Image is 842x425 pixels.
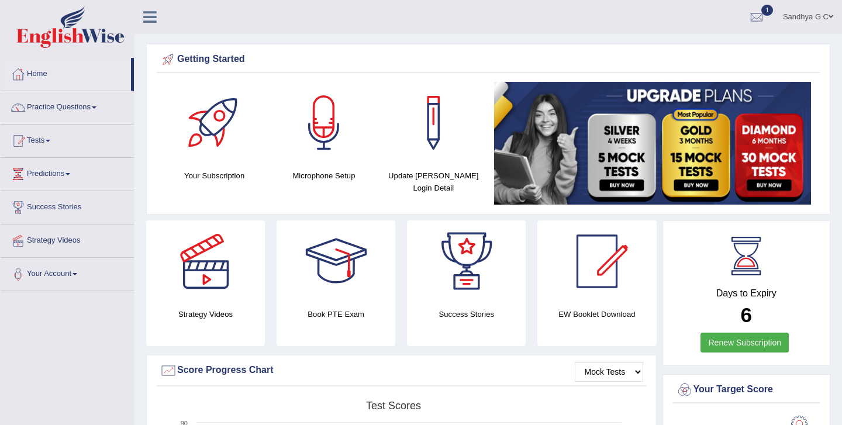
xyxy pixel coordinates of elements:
b: 6 [741,303,752,326]
a: Predictions [1,158,134,187]
a: Your Account [1,258,134,287]
h4: Your Subscription [165,170,263,182]
div: Getting Started [160,51,817,68]
img: small5.jpg [494,82,811,205]
span: 1 [761,5,773,16]
h4: Days to Expiry [676,288,817,299]
h4: Microphone Setup [275,170,372,182]
a: Renew Subscription [700,333,789,353]
tspan: Test scores [366,400,421,412]
h4: Strategy Videos [146,308,265,320]
h4: Book PTE Exam [277,308,395,320]
a: Strategy Videos [1,224,134,254]
div: Your Target Score [676,381,817,399]
h4: EW Booklet Download [537,308,656,320]
a: Success Stories [1,191,134,220]
a: Practice Questions [1,91,134,120]
a: Tests [1,125,134,154]
div: Score Progress Chart [160,362,643,379]
h4: Update [PERSON_NAME] Login Detail [385,170,482,194]
a: Home [1,58,131,87]
h4: Success Stories [407,308,526,320]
